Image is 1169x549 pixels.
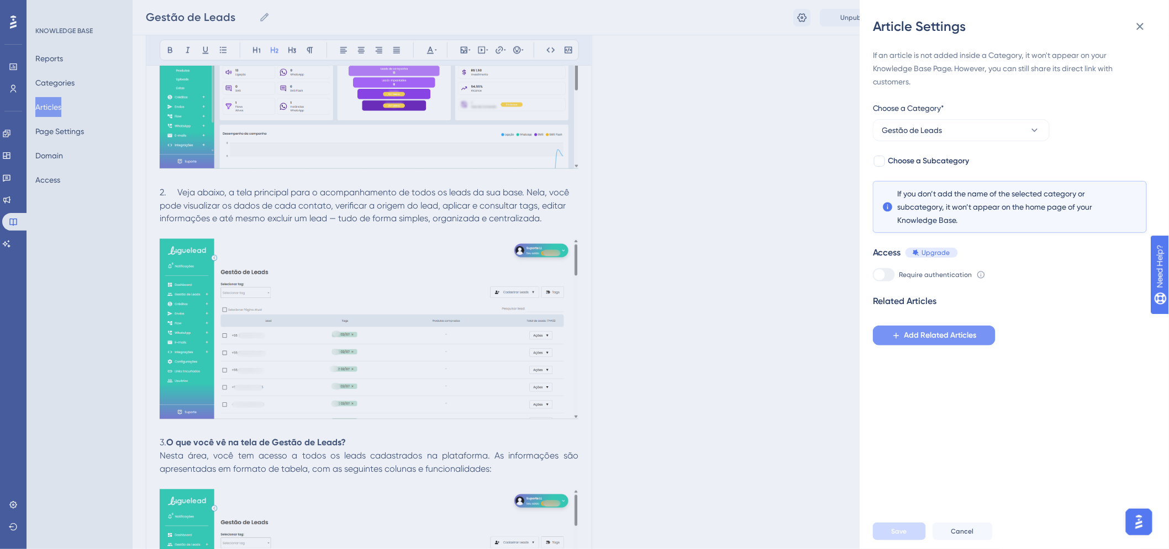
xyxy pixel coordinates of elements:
[898,187,1122,227] span: If you don’t add the name of the selected category or subcategory, it won’t appear on the home pa...
[873,102,945,115] span: Choose a Category*
[873,326,996,345] button: Add Related Articles
[904,329,977,342] span: Add Related Articles
[882,124,942,137] span: Gestão de Leads
[873,119,1050,141] button: Gestão de Leads
[873,295,937,308] div: Related Articles
[873,523,926,540] button: Save
[892,527,907,536] span: Save
[1123,505,1156,539] iframe: UserGuiding AI Assistant Launcher
[888,154,970,168] span: Choose a Subcategory
[873,18,1156,35] div: Article Settings
[899,270,972,279] span: Require authentication
[951,527,974,536] span: Cancel
[922,248,950,257] span: Upgrade
[933,523,993,540] button: Cancel
[873,246,901,259] div: Access
[873,49,1147,88] div: If an article is not added inside a Category, it won't appear on your Knowledge Base Page. Howeve...
[26,3,69,16] span: Need Help?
